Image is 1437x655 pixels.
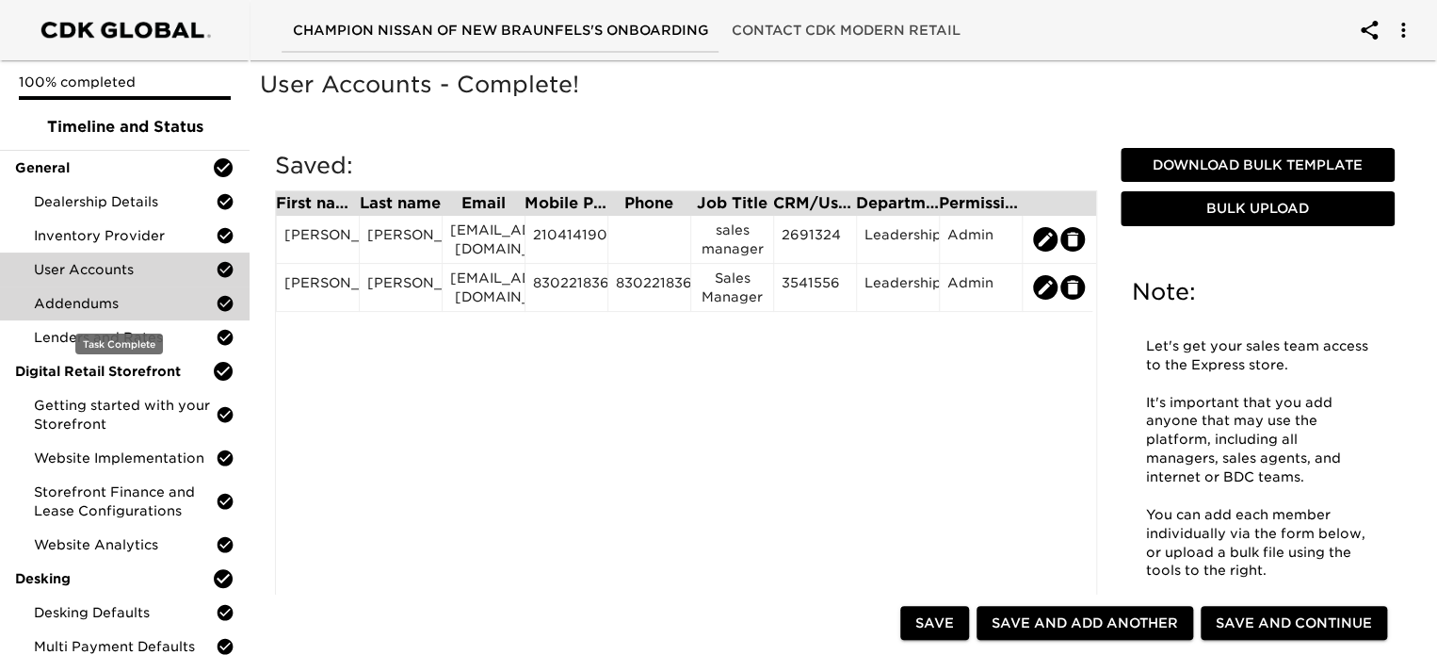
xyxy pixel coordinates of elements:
div: 8302218362 [616,273,683,302]
div: 8302218362 [533,273,600,302]
button: Bulk Upload [1121,191,1395,226]
span: Desking Defaults [34,603,216,622]
span: User Accounts [34,260,216,279]
span: Save and Continue [1216,612,1372,635]
span: Champion Nissan of New Braunfels's Onboarding [293,19,709,42]
span: Dealership Details [34,192,216,211]
p: You can add each member individually via the form below, or upload a bulk file using the tools to... [1146,506,1369,581]
div: 2691324 [782,225,848,254]
span: Lenders and Rates [34,328,216,347]
span: Addendums [34,294,216,313]
div: [PERSON_NAME] [284,273,351,302]
div: Permission Set [939,196,1022,211]
button: edit [1033,275,1058,300]
span: Storefront Finance and Lease Configurations [34,483,216,520]
div: Leadership [864,273,931,302]
div: Last name [359,196,442,211]
button: edit [1060,275,1085,300]
div: Sales Manager [699,269,766,306]
div: [EMAIL_ADDRESS][DOMAIN_NAME] [450,269,517,306]
div: Department [856,196,939,211]
span: Bulk Upload [1128,197,1387,221]
h5: Note: [1132,277,1383,307]
span: Website Implementation [34,449,216,467]
div: Admin [947,225,1014,254]
div: [PERSON_NAME] [367,225,434,254]
div: Mobile Phone [525,196,607,211]
div: [EMAIL_ADDRESS][DOMAIN_NAME] [450,221,517,258]
button: Save [900,606,969,641]
button: Save and Add Another [977,606,1193,641]
span: Contact CDK Modern Retail [732,19,961,42]
p: Let's get your sales team access to the Express store. [1146,337,1369,375]
div: 2104141901 [533,225,600,254]
div: Admin [947,273,1014,302]
button: account of current user [1380,8,1426,53]
p: 100% completed [19,73,231,91]
span: Website Analytics [34,535,216,554]
span: Timeline and Status [15,116,234,139]
span: Inventory Provider [34,226,216,245]
span: Getting started with your Storefront [34,396,216,434]
div: sales manager [699,221,766,258]
span: Save [915,612,954,635]
div: 3541556 [782,273,848,302]
h5: User Accounts - Complete! [260,70,1410,100]
p: It's important that you add anyone that may use the platform, including all managers, sales agent... [1146,394,1369,487]
span: Download Bulk Template [1128,154,1387,177]
div: First name [276,196,359,211]
div: [PERSON_NAME] [367,273,434,302]
div: [PERSON_NAME] [284,225,351,254]
div: CRM/User ID [773,196,856,211]
button: account of current user [1347,8,1392,53]
span: Desking [15,569,212,588]
div: Phone [607,196,690,211]
div: Job Title [690,196,773,211]
span: Save and Add Another [992,612,1178,635]
button: edit [1060,227,1085,252]
h5: Saved: [275,151,1098,181]
span: Digital Retail Storefront [15,362,212,381]
button: edit [1033,227,1058,252]
span: General [15,158,212,177]
button: Download Bulk Template [1121,148,1395,183]
div: Email [442,196,525,211]
div: Leadership [864,225,931,254]
button: Save and Continue [1201,606,1387,641]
